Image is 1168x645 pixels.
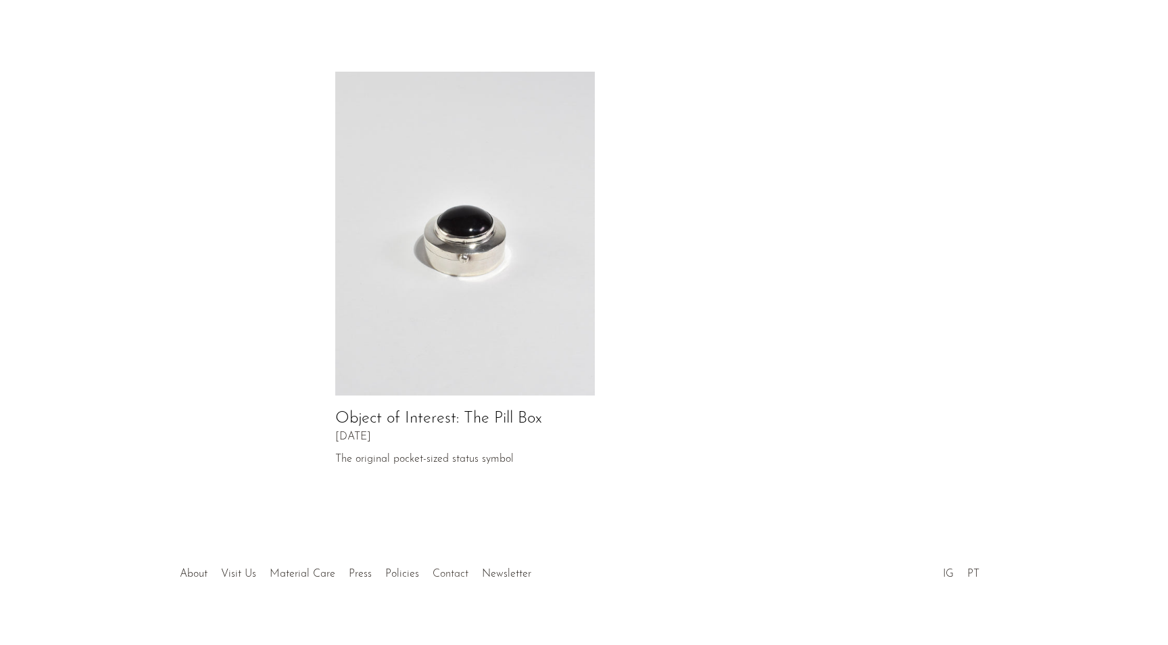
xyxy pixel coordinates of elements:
a: Contact [433,569,468,579]
a: PT [967,569,979,579]
img: Object of Interest: The Pill Box [335,72,595,396]
a: About [180,569,208,579]
a: IG [943,569,954,579]
span: The original pocket-sized status symbol [335,454,595,466]
span: [DATE] [335,431,371,444]
ul: Social Medias [936,558,986,583]
a: Press [349,569,372,579]
a: Object of Interest: The Pill Box [335,410,542,427]
a: Policies [385,569,419,579]
a: Visit Us [221,569,256,579]
ul: Quick links [173,558,538,583]
a: Material Care [270,569,335,579]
